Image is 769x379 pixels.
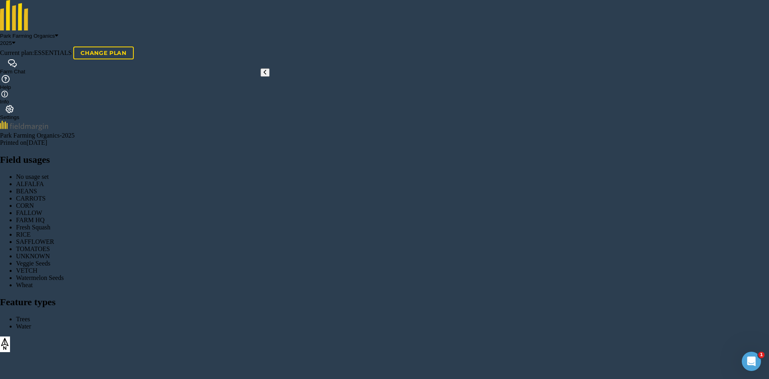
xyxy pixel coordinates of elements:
span: 1 [758,352,765,358]
div: Water [16,323,769,330]
div: ALFALFA [16,180,769,188]
div: TOMATOES [16,245,769,253]
div: VETCH [16,267,769,274]
div: SAFFLOWER [16,238,769,245]
div: RICE [16,231,769,238]
div: CARROTS [16,195,769,202]
div: FARM HQ [16,217,769,224]
div: Fresh Squash [16,224,769,231]
div: CORN [16,202,769,209]
div: Trees [16,316,769,323]
div: Veggie Seeds [16,260,769,267]
div: No usage set [16,173,769,180]
div: Watermelon Seeds [16,274,769,282]
img: svg+xml;base64,PHN2ZyB4bWxucz0iaHR0cDovL3d3dy53My5vcmcvMjAwMC9zdmciIHdpZHRoPSIxNyIgaGVpZ2h0PSIxNy... [1,91,8,97]
a: Change plan [73,47,134,59]
div: Wheat [16,282,769,289]
div: BEANS [16,188,769,195]
iframe: Intercom live chat [742,352,761,371]
img: A question mark icon [1,75,10,83]
img: A cog icon [5,105,14,113]
div: FALLOW [16,209,769,217]
img: Two speech bubbles overlapping with the left bubble in the forefront [8,59,17,67]
div: UNKNOWN [16,253,769,260]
